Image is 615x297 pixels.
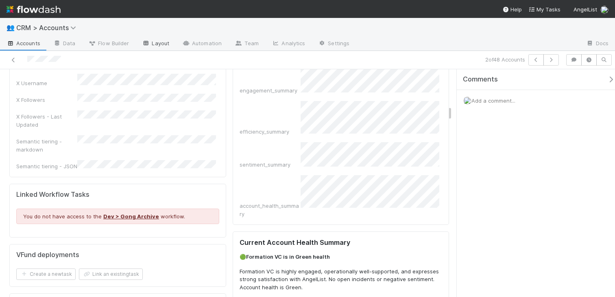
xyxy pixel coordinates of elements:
div: engagement_summary [240,86,301,95]
h3: Current Account Health Summary [240,238,443,246]
div: efficiency_summary [240,128,301,136]
h5: Linked Workflow Tasks [16,191,219,199]
div: X Followers [16,96,77,104]
div: Help [502,5,522,13]
span: AngelList [574,6,597,13]
h5: VFund deployments [16,251,79,259]
strong: Formation VC is in Green health [246,253,330,260]
span: My Tasks [528,6,560,13]
button: Create a newtask [16,268,76,280]
a: My Tasks [528,5,560,13]
span: CRM > Accounts [16,24,80,32]
div: sentiment_summary [240,161,301,169]
p: 🟢 [240,253,443,261]
span: 👥 [7,24,15,31]
a: Team [228,37,265,51]
button: Link an existingtask [79,268,143,280]
div: You do not have access to the workflow. [16,209,219,224]
a: Data [47,37,82,51]
a: Dev > Gong Archive [103,213,159,220]
span: Flow Builder [88,39,129,47]
div: Semantic tiering - JSON [16,162,77,170]
a: Analytics [265,37,312,51]
span: Accounts [7,39,40,47]
span: Add a comment... [471,97,515,104]
a: Flow Builder [82,37,135,51]
div: Semantic tiering - markdown [16,137,77,154]
span: 2 of 48 Accounts [485,55,525,64]
a: Docs [580,37,615,51]
p: Formation VC is highly engaged, operationally well-supported, and expresses strong satisfaction w... [240,268,443,292]
div: X Followers - Last Updated [16,112,77,129]
img: logo-inverted-e16ddd16eac7371096b0.svg [7,2,61,16]
a: Automation [176,37,228,51]
a: Settings [312,37,356,51]
span: Comments [463,75,498,84]
div: account_health_summary [240,202,301,218]
img: avatar_6cb813a7-f212-4ca3-9382-463c76e0b247.png [600,6,608,14]
div: X Username [16,79,77,87]
img: avatar_6cb813a7-f212-4ca3-9382-463c76e0b247.png [463,97,471,105]
a: Layout [135,37,176,51]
